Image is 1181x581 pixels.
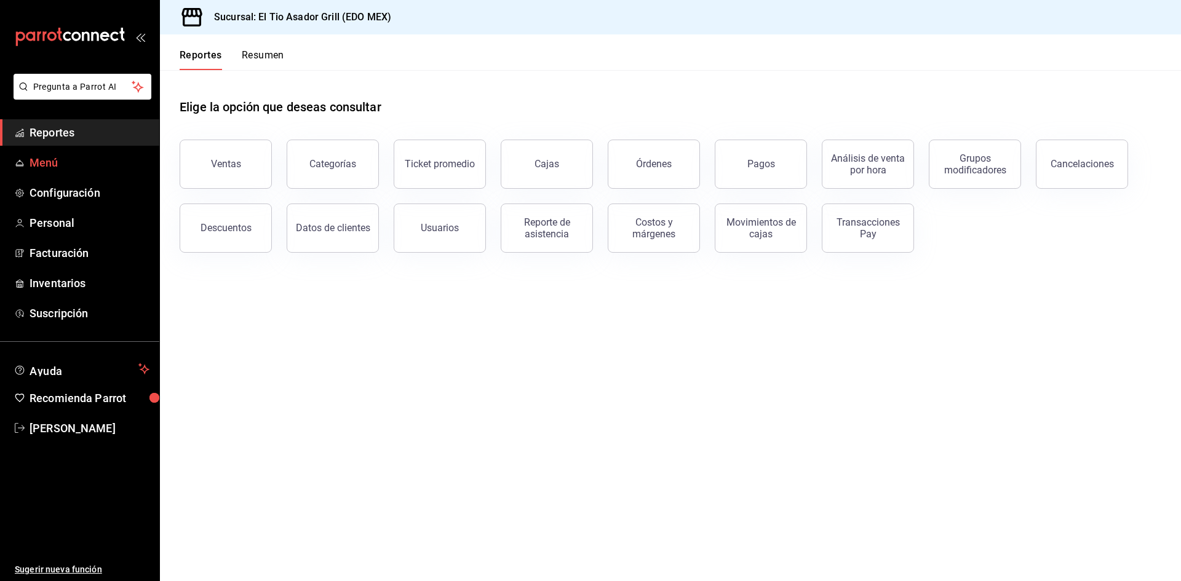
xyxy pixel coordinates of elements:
span: [PERSON_NAME] [30,420,149,437]
div: Movimientos de cajas [723,216,799,240]
a: Pregunta a Parrot AI [9,89,151,102]
div: Transacciones Pay [830,216,906,240]
button: Ticket promedio [394,140,486,189]
div: Cancelaciones [1051,158,1114,170]
button: Reporte de asistencia [501,204,593,253]
button: Pagos [715,140,807,189]
h3: Sucursal: El Tio Asador Grill (EDO MEX) [204,10,391,25]
button: Usuarios [394,204,486,253]
div: Pagos [747,158,775,170]
h1: Elige la opción que deseas consultar [180,98,381,116]
button: Reportes [180,49,222,70]
button: Cancelaciones [1036,140,1128,189]
span: Configuración [30,184,149,201]
span: Recomienda Parrot [30,390,149,406]
span: Reportes [30,124,149,141]
div: Grupos modificadores [937,152,1013,176]
button: Análisis de venta por hora [822,140,914,189]
span: Pregunta a Parrot AI [33,81,132,93]
div: Reporte de asistencia [509,216,585,240]
button: Descuentos [180,204,272,253]
div: Ticket promedio [405,158,475,170]
div: Cajas [535,157,560,172]
span: Inventarios [30,275,149,291]
div: Descuentos [201,222,252,234]
span: Personal [30,215,149,231]
button: Resumen [242,49,284,70]
div: Análisis de venta por hora [830,152,906,176]
div: Costos y márgenes [616,216,692,240]
span: Ayuda [30,362,133,376]
a: Cajas [501,140,593,189]
button: Ventas [180,140,272,189]
span: Suscripción [30,305,149,322]
button: Datos de clientes [287,204,379,253]
button: Costos y márgenes [608,204,700,253]
div: Datos de clientes [296,222,370,234]
span: Menú [30,154,149,171]
span: Sugerir nueva función [15,563,149,576]
button: Categorías [287,140,379,189]
div: Usuarios [421,222,459,234]
button: Órdenes [608,140,700,189]
button: Pregunta a Parrot AI [14,74,151,100]
span: Facturación [30,245,149,261]
div: navigation tabs [180,49,284,70]
div: Órdenes [636,158,672,170]
div: Ventas [211,158,241,170]
button: open_drawer_menu [135,32,145,42]
button: Grupos modificadores [929,140,1021,189]
button: Transacciones Pay [822,204,914,253]
div: Categorías [309,158,356,170]
button: Movimientos de cajas [715,204,807,253]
